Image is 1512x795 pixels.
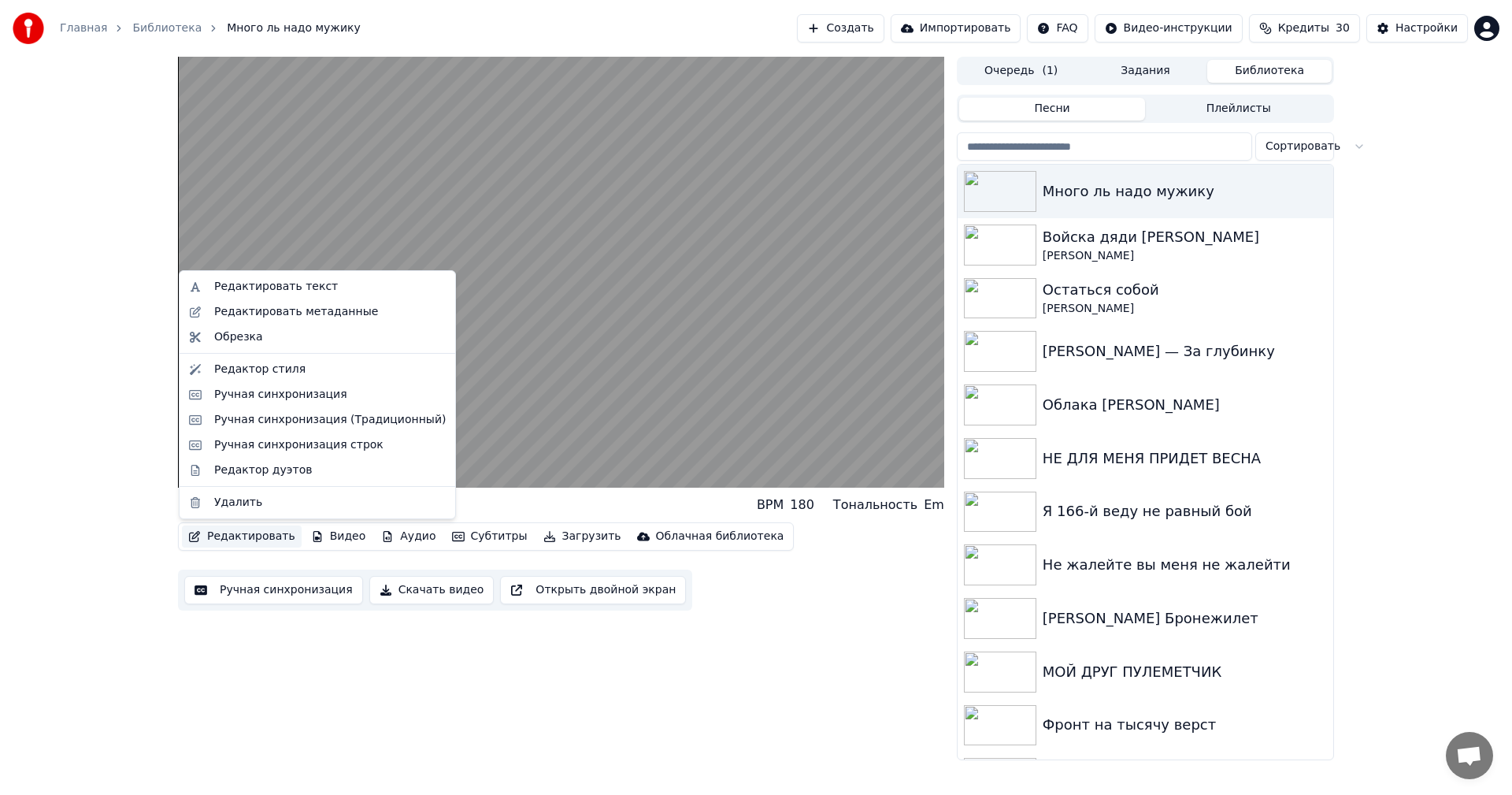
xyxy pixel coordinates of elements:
[1249,14,1360,43] button: Кредиты30
[132,20,202,36] a: Библиотека
[1043,714,1327,736] div: Фронт на тысячу верст
[959,60,1084,83] button: Очередь
[1266,139,1340,154] span: Сортировать
[446,526,534,548] button: Субтитры
[1043,500,1327,522] div: Я 166-й веду не равный бой
[1084,60,1208,83] button: Задания
[1043,279,1327,301] div: Остаться собой
[214,279,338,295] div: Редактировать текст
[757,496,784,515] div: BPM
[1043,607,1327,630] div: [PERSON_NAME] Бронежилет
[60,20,361,36] nav: breadcrumb
[1043,661,1327,683] div: МОЙ ДРУГ ПУЛЕМЕТЧИК
[1278,20,1329,36] span: Кредиты
[214,362,306,377] div: Редактор стиля
[1366,14,1468,43] button: Настройки
[1043,301,1327,317] div: [PERSON_NAME]
[214,495,262,511] div: Удалить
[1043,226,1327,248] div: Войска дяди [PERSON_NAME]
[891,14,1021,43] button: Импортировать
[214,329,263,345] div: Обрезка
[214,304,378,320] div: Редактировать метаданные
[500,576,686,604] button: Открыть двойной экран
[790,496,814,515] div: 180
[214,387,347,403] div: Ручная синхронизация
[178,494,369,516] div: Много ль надо мужику
[833,496,917,515] div: Тональность
[924,496,944,515] div: Em
[1043,394,1327,416] div: Облака [PERSON_NAME]
[1043,248,1327,264] div: [PERSON_NAME]
[1042,63,1058,79] span: ( 1 )
[1395,20,1458,36] div: Настройки
[797,14,884,43] button: Создать
[1095,14,1243,43] button: Видео-инструкции
[1043,554,1327,576] div: Не жалейте вы меня не жалейти
[227,20,361,36] span: Много ль надо мужику
[214,412,446,428] div: Ручная синхронизация (Традиционный)
[375,526,442,548] button: Аудио
[214,463,312,478] div: Редактор дуэтов
[369,576,495,604] button: Скачать видео
[184,576,363,604] button: Ручная синхронизация
[1043,448,1327,470] div: НЕ ДЛЯ МЕНЯ ПРИДЕТ ВЕСНА
[1043,180,1327,202] div: Много ль надо мужику
[959,98,1146,121] button: Песни
[1336,20,1350,36] span: 30
[1207,60,1332,83] button: Библиотека
[1027,14,1088,43] button: FAQ
[656,529,784,544] div: Облачная библиотека
[13,13,44,44] img: youka
[1446,732,1493,779] div: Открытый чат
[1043,340,1327,362] div: [PERSON_NAME] — За глубинку
[182,526,302,548] button: Редактировать
[537,526,628,548] button: Загрузить
[305,526,372,548] button: Видео
[214,437,384,453] div: Ручная синхронизация строк
[60,20,107,36] a: Главная
[1145,98,1332,121] button: Плейлисты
